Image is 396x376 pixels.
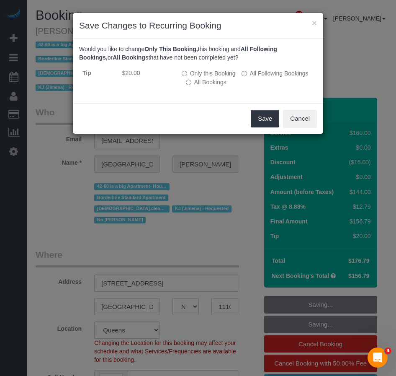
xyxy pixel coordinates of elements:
[312,18,317,27] button: ×
[182,69,236,78] label: All other bookings in the series will remain the same.
[82,70,91,76] strong: Tip
[251,110,279,127] button: Save
[242,69,309,78] label: This and all the bookings after it will be changed.
[113,54,149,61] b: All Bookings
[385,347,391,354] span: 4
[182,71,187,76] input: Only this Booking
[186,78,226,86] label: All bookings that have not been completed yet will be changed.
[79,19,317,32] h3: Save Changes to Recurring Booking
[119,65,178,90] td: $20.00
[242,71,247,76] input: All Following Bookings
[144,46,198,52] b: Only This Booking,
[186,80,191,85] input: All Bookings
[283,110,317,127] button: Cancel
[368,347,388,368] iframe: Intercom live chat
[79,45,317,62] p: Would you like to change this booking and or that have not been completed yet?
